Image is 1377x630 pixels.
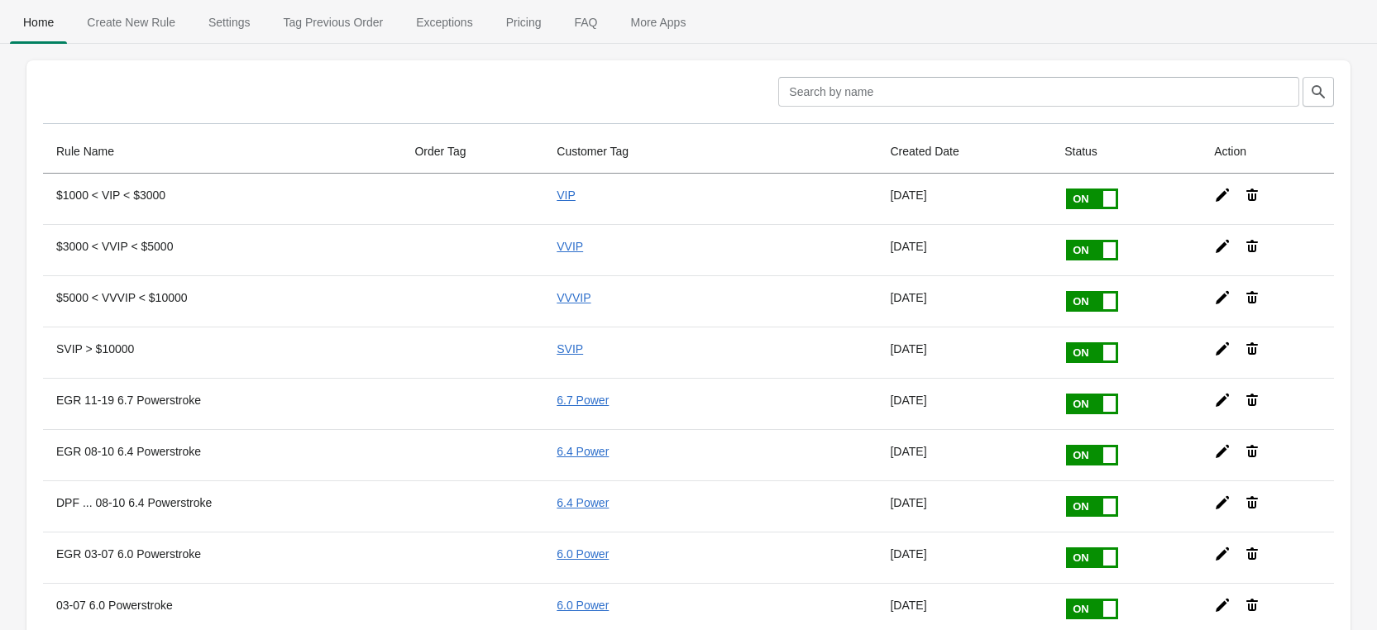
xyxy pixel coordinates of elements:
input: Search by name [778,77,1299,107]
a: VVVIP [557,291,590,304]
a: 6.0 Power [557,599,609,612]
td: [DATE] [877,327,1051,378]
span: Exceptions [403,7,485,37]
td: [DATE] [877,532,1051,583]
span: Settings [195,7,264,37]
button: Create_New_Rule [70,1,192,44]
a: 6.0 Power [557,547,609,561]
span: Tag Previous Order [270,7,397,37]
button: Home [7,1,70,44]
th: EGR 08-10 6.4 Powerstroke [43,429,401,480]
a: VIP [557,189,576,202]
th: DPF ... 08-10 6.4 Powerstroke [43,480,401,532]
th: Created Date [877,130,1051,174]
th: SVIP > $10000 [43,327,401,378]
span: FAQ [561,7,610,37]
span: Create New Rule [74,7,189,37]
a: 6.7 Power [557,394,609,407]
th: EGR 11-19 6.7 Powerstroke [43,378,401,429]
th: Customer Tag [543,130,877,174]
th: Rule Name [43,130,401,174]
td: [DATE] [877,275,1051,327]
td: [DATE] [877,480,1051,532]
a: 6.4 Power [557,496,609,509]
th: Status [1051,130,1201,174]
th: Order Tag [401,130,543,174]
span: Home [10,7,67,37]
th: $5000 < VVVIP < $10000 [43,275,401,327]
span: More Apps [617,7,699,37]
th: $3000 < VVIP < $5000 [43,224,401,275]
th: EGR 03-07 6.0 Powerstroke [43,532,401,583]
a: SVIP [557,342,583,356]
a: 6.4 Power [557,445,609,458]
button: Settings [192,1,267,44]
th: Action [1201,130,1334,174]
th: $1000 < VIP < $3000 [43,174,401,224]
td: [DATE] [877,224,1051,275]
td: [DATE] [877,174,1051,224]
td: [DATE] [877,378,1051,429]
td: [DATE] [877,429,1051,480]
a: VVIP [557,240,583,253]
span: Pricing [493,7,555,37]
